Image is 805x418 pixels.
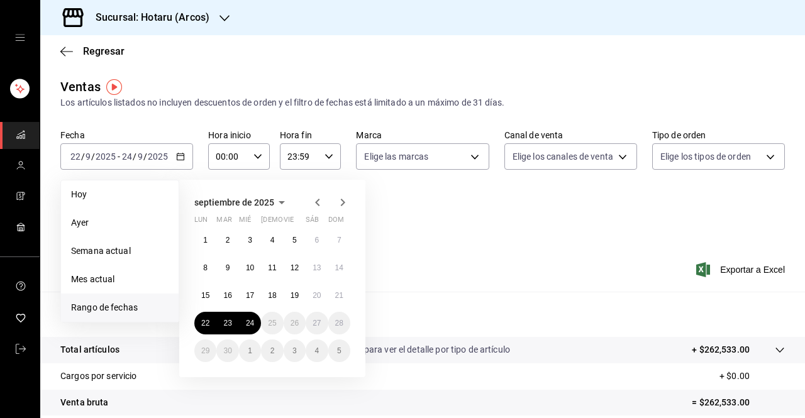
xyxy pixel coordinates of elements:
[719,370,785,383] p: + $0.00
[194,216,208,229] abbr: lunes
[314,236,319,245] abbr: 6 de septiembre de 2025
[261,256,283,279] button: 11 de septiembre de 2025
[246,319,254,327] abbr: 24 de septiembre de 2025
[364,150,428,163] span: Elige las marcas
[268,291,276,300] abbr: 18 de septiembre de 2025
[335,263,343,272] abbr: 14 de septiembre de 2025
[194,229,216,251] button: 1 de septiembre de 2025
[60,307,785,322] p: Resumen
[246,291,254,300] abbr: 17 de septiembre de 2025
[660,150,751,163] span: Elige los tipos de orden
[194,339,216,362] button: 29 de septiembre de 2025
[513,150,613,163] span: Elige los canales de venta
[203,236,208,245] abbr: 1 de septiembre de 2025
[337,346,341,355] abbr: 5 de octubre de 2025
[203,263,208,272] abbr: 8 de septiembre de 2025
[261,284,283,307] button: 18 de septiembre de 2025
[328,339,350,362] button: 5 de octubre de 2025
[692,396,785,409] p: = $262,533.00
[118,151,120,162] span: -
[239,339,261,362] button: 1 de octubre de 2025
[216,312,238,334] button: 23 de septiembre de 2025
[147,151,169,162] input: ----
[71,301,169,314] span: Rango de fechas
[284,216,294,229] abbr: viernes
[314,346,319,355] abbr: 4 de octubre de 2025
[194,197,274,207] span: septiembre de 2025
[60,343,119,356] p: Total artículos
[313,291,321,300] abbr: 20 de septiembre de 2025
[121,151,133,162] input: --
[201,291,209,300] abbr: 15 de septiembre de 2025
[71,188,169,201] span: Hoy
[194,256,216,279] button: 8 de septiembre de 2025
[95,151,116,162] input: ----
[71,273,169,286] span: Mes actual
[337,236,341,245] abbr: 7 de septiembre de 2025
[201,319,209,327] abbr: 22 de septiembre de 2025
[328,256,350,279] button: 14 de septiembre de 2025
[194,195,289,210] button: septiembre de 2025
[60,77,101,96] div: Ventas
[208,131,270,140] label: Hora inicio
[248,236,252,245] abbr: 3 de septiembre de 2025
[83,45,125,57] span: Regresar
[292,236,297,245] abbr: 5 de septiembre de 2025
[335,291,343,300] abbr: 21 de septiembre de 2025
[692,343,750,356] p: + $262,533.00
[328,229,350,251] button: 7 de septiembre de 2025
[270,346,275,355] abbr: 2 de octubre de 2025
[71,216,169,229] span: Ayer
[106,79,122,95] img: Tooltip marker
[270,236,275,245] abbr: 4 de septiembre de 2025
[246,263,254,272] abbr: 10 de septiembre de 2025
[239,229,261,251] button: 3 de septiembre de 2025
[223,319,231,327] abbr: 23 de septiembre de 2025
[60,96,785,109] div: Los artículos listados no incluyen descuentos de orden y el filtro de fechas está limitado a un m...
[313,319,321,327] abbr: 27 de septiembre de 2025
[223,291,231,300] abbr: 16 de septiembre de 2025
[226,263,230,272] abbr: 9 de septiembre de 2025
[284,339,306,362] button: 3 de octubre de 2025
[216,216,231,229] abbr: martes
[306,229,328,251] button: 6 de septiembre de 2025
[194,284,216,307] button: 15 de septiembre de 2025
[328,312,350,334] button: 28 de septiembre de 2025
[216,256,238,279] button: 9 de septiembre de 2025
[133,151,136,162] span: /
[652,131,785,140] label: Tipo de orden
[335,319,343,327] abbr: 28 de septiembre de 2025
[284,256,306,279] button: 12 de septiembre de 2025
[239,256,261,279] button: 10 de septiembre de 2025
[268,319,276,327] abbr: 25 de septiembre de 2025
[328,216,344,229] abbr: domingo
[60,396,108,409] p: Venta bruta
[143,151,147,162] span: /
[239,312,261,334] button: 24 de septiembre de 2025
[216,229,238,251] button: 2 de septiembre de 2025
[280,131,341,140] label: Hora fin
[284,229,306,251] button: 5 de septiembre de 2025
[301,343,510,356] p: Da clic en la fila para ver el detalle por tipo de artículo
[261,229,283,251] button: 4 de septiembre de 2025
[268,263,276,272] abbr: 11 de septiembre de 2025
[261,312,283,334] button: 25 de septiembre de 2025
[91,151,95,162] span: /
[699,262,785,277] button: Exportar a Excel
[504,131,637,140] label: Canal de venta
[60,370,137,383] p: Cargos por servicio
[356,131,489,140] label: Marca
[194,312,216,334] button: 22 de septiembre de 2025
[239,284,261,307] button: 17 de septiembre de 2025
[81,151,85,162] span: /
[306,216,319,229] abbr: sábado
[216,339,238,362] button: 30 de septiembre de 2025
[284,312,306,334] button: 26 de septiembre de 2025
[328,284,350,307] button: 21 de septiembre de 2025
[291,263,299,272] abbr: 12 de septiembre de 2025
[291,291,299,300] abbr: 19 de septiembre de 2025
[85,151,91,162] input: --
[261,339,283,362] button: 2 de octubre de 2025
